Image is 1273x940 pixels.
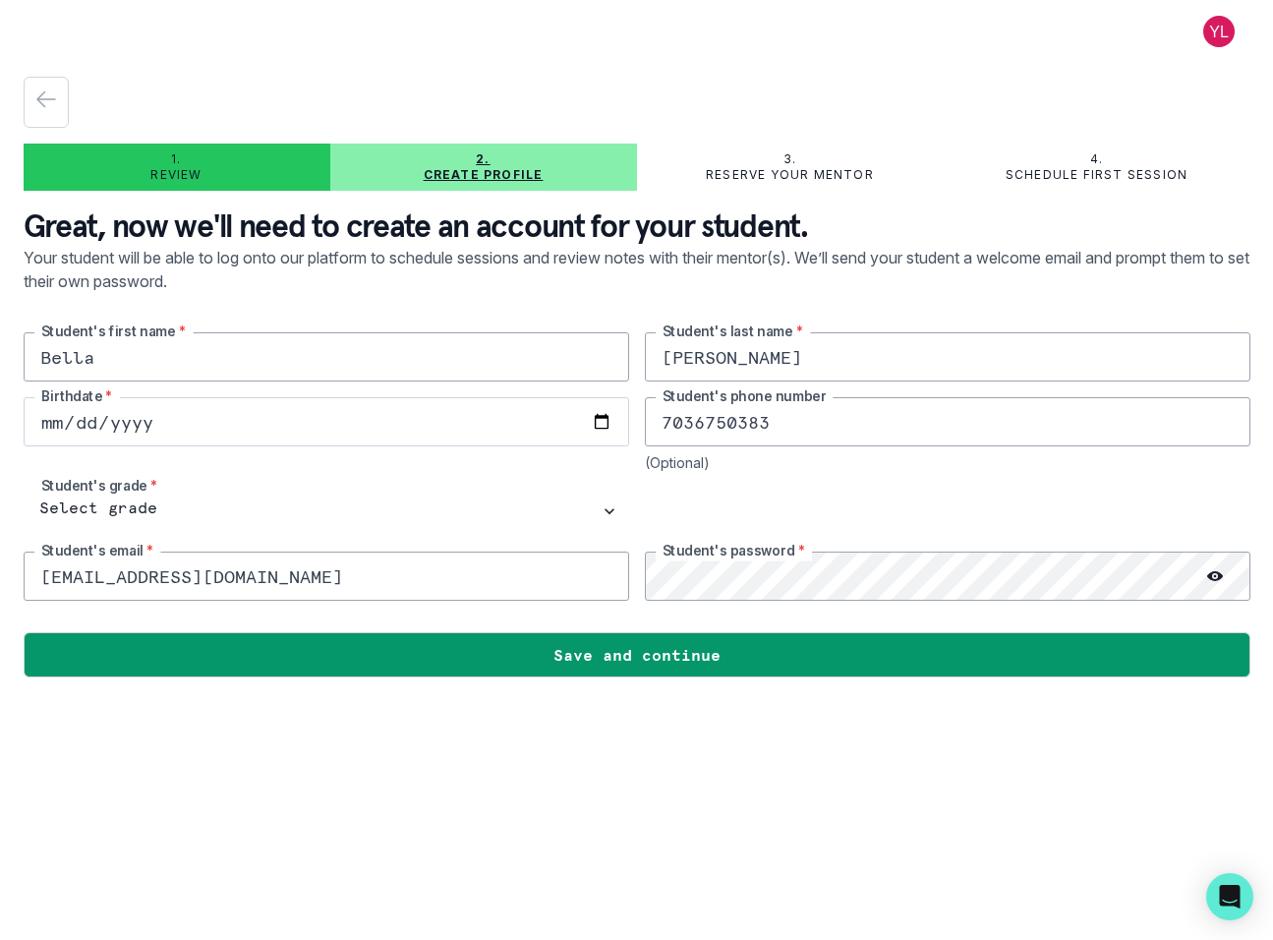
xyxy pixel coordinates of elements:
p: Schedule first session [1006,167,1187,183]
div: (Optional) [645,454,1250,471]
p: 2. [476,151,490,167]
p: Reserve your mentor [706,167,874,183]
button: profile picture [1187,16,1250,47]
p: 3. [783,151,796,167]
p: 1. [171,151,181,167]
p: Review [150,167,202,183]
p: Create profile [424,167,544,183]
button: Save and continue [24,632,1250,677]
p: Great, now we'll need to create an account for your student. [24,206,1250,246]
div: Open Intercom Messenger [1206,873,1253,920]
p: Your student will be able to log onto our platform to schedule sessions and review notes with the... [24,246,1250,332]
p: 4. [1090,151,1103,167]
